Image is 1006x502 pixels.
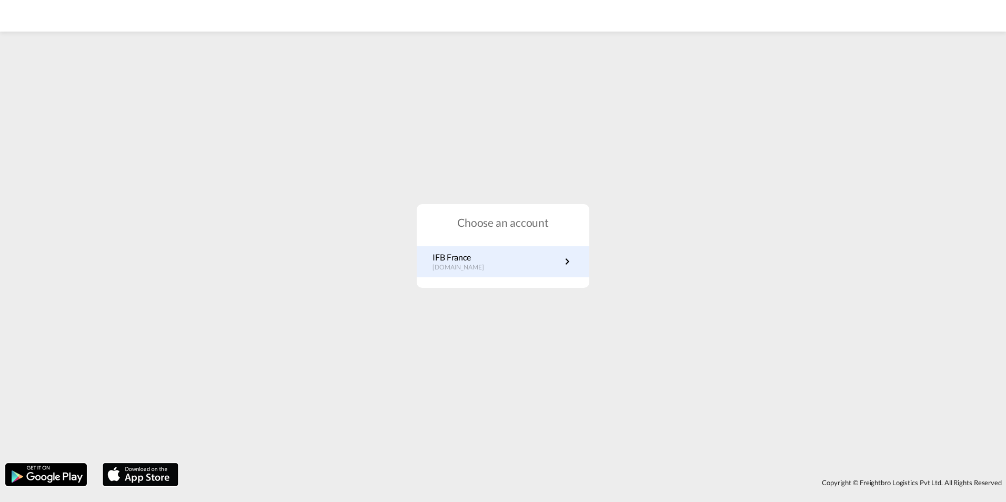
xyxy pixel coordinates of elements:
[4,462,88,487] img: google.png
[432,252,574,272] a: IFB France[DOMAIN_NAME]
[432,252,495,263] p: IFB France
[184,474,1006,491] div: Copyright © Freightbro Logistics Pvt Ltd. All Rights Reserved
[561,255,574,268] md-icon: icon-chevron-right
[417,215,589,230] h1: Choose an account
[432,263,495,272] p: [DOMAIN_NAME]
[102,462,179,487] img: apple.png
